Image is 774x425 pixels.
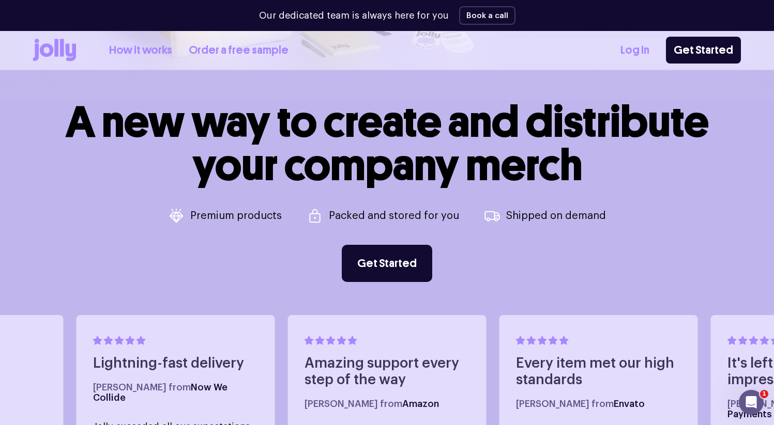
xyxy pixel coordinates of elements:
[620,42,649,59] a: Log In
[506,211,606,221] p: Shipped on demand
[259,9,449,23] p: Our dedicated team is always here for you
[189,42,289,59] a: Order a free sample
[614,399,645,408] span: Envato
[329,211,459,221] p: Packed and stored for you
[109,42,172,59] a: How it works
[305,355,470,388] h4: Amazing support every step of the way
[666,37,741,64] a: Get Started
[93,355,259,372] h4: Lightning-fast delivery
[760,390,768,398] span: 1
[305,399,470,409] h5: [PERSON_NAME] from
[459,6,515,25] button: Book a call
[516,399,681,409] h5: [PERSON_NAME] from
[402,399,439,408] span: Amazon
[739,390,764,415] iframe: Intercom live chat
[342,245,432,282] a: Get Started
[66,100,709,187] h1: A new way to create and distribute your company merch
[516,355,681,388] h4: Every item met our high standards
[93,382,259,403] h5: [PERSON_NAME] from
[190,211,282,221] p: Premium products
